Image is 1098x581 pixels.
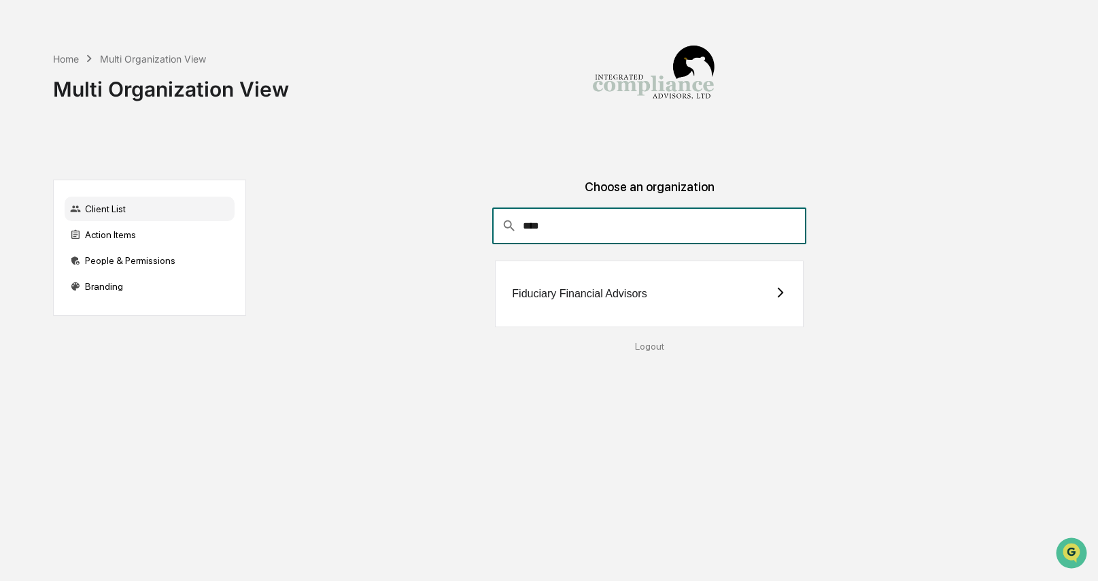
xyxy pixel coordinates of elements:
p: How can we help? [14,29,247,50]
div: People & Permissions [65,248,235,273]
div: Client List [65,197,235,221]
div: Choose an organization [257,180,1042,207]
div: Fiduciary Financial Advisors [512,288,647,300]
div: 🗄️ [99,173,109,184]
div: Multi Organization View [100,53,206,65]
div: Branding [65,274,235,299]
span: Attestations [112,171,169,185]
img: Integrated Compliance Advisors [585,11,721,147]
div: Start new chat [46,104,223,118]
a: 🔎Data Lookup [8,192,91,216]
a: 🗄️Attestations [93,166,174,190]
div: Action Items [65,222,235,247]
iframe: Open customer support [1054,536,1091,573]
a: 🖐️Preclearance [8,166,93,190]
div: 🖐️ [14,173,24,184]
div: consultant-dashboard__filter-organizations-search-bar [492,207,806,244]
div: 🔎 [14,199,24,210]
button: Start new chat [231,108,247,124]
a: Powered byPylon [96,230,165,241]
img: 1746055101610-c473b297-6a78-478c-a979-82029cc54cd1 [14,104,38,129]
div: Multi Organization View [53,66,289,101]
span: Preclearance [27,171,88,185]
div: Home [53,53,79,65]
div: Logout [257,341,1042,352]
div: We're available if you need us! [46,118,172,129]
span: Pylon [135,231,165,241]
span: Data Lookup [27,197,86,211]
